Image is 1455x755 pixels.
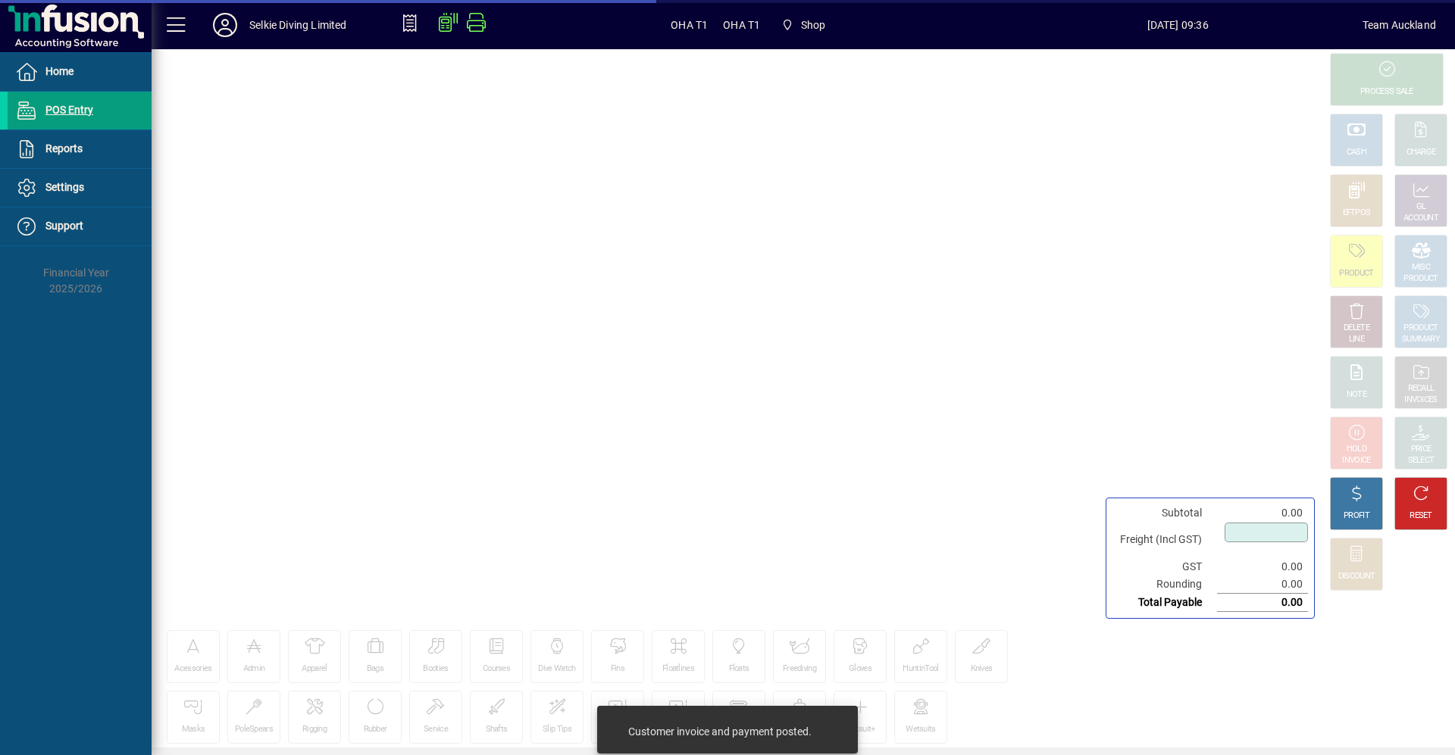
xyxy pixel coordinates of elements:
div: GL [1416,201,1426,213]
div: CHARGE [1406,147,1436,158]
div: DELETE [1344,323,1369,334]
div: PRODUCT [1403,273,1438,285]
span: OHA T1 [671,13,708,37]
div: Floatlines [662,663,694,675]
td: 0.00 [1217,504,1308,522]
div: PRICE [1411,444,1432,455]
div: Apparel [302,663,327,675]
div: Customer invoice and payment posted. [628,724,812,739]
span: Shop [775,11,831,39]
td: 0.00 [1217,594,1308,612]
div: Wetsuits [906,724,935,735]
span: Shop [801,13,826,37]
div: Team Auckland [1363,13,1436,37]
div: LINE [1349,334,1364,345]
a: Reports [8,130,152,168]
div: Rigging [302,724,327,735]
div: Acessories [174,663,211,675]
div: HOLD [1347,444,1366,455]
div: PROCESS SALE [1360,86,1413,98]
div: Freediving [783,663,816,675]
div: Shafts [486,724,508,735]
div: HuntinTool [903,663,938,675]
div: Dive Watch [538,663,575,675]
td: GST [1112,558,1217,576]
div: INVOICE [1342,455,1370,466]
span: OHA T1 [723,13,760,37]
div: Gloves [849,663,871,675]
span: [DATE] 09:36 [993,13,1363,37]
span: Home [45,65,74,77]
td: Rounding [1112,576,1217,594]
div: CASH [1347,147,1366,158]
div: RESET [1410,510,1432,522]
span: POS Entry [45,104,93,116]
div: PRODUCT [1403,323,1438,334]
div: Knives [971,663,993,675]
td: Subtotal [1112,504,1217,522]
div: Slip Tips [543,724,571,735]
div: INVOICES [1404,395,1437,406]
span: Settings [45,181,84,193]
div: Rubber [364,724,387,735]
td: Total Payable [1112,594,1217,612]
a: Home [8,53,152,91]
div: Bags [367,663,383,675]
div: Admin [243,663,265,675]
div: MISC [1412,262,1430,273]
div: Wetsuit+ [845,724,875,735]
div: PROFIT [1344,510,1369,522]
div: PoleSpears [235,724,273,735]
div: NOTE [1347,389,1366,401]
div: EFTPOS [1343,207,1371,219]
div: Booties [423,663,448,675]
div: RECALL [1408,383,1435,395]
span: Reports [45,142,83,154]
a: Support [8,207,152,245]
div: PRODUCT [1339,268,1373,279]
div: SUMMARY [1402,334,1440,345]
div: Service [424,724,448,735]
div: Floats [729,663,749,675]
div: Fins [611,663,624,675]
div: Masks [182,724,205,735]
div: Courses [483,663,510,675]
div: SELECT [1408,455,1435,466]
td: 0.00 [1217,576,1308,594]
button: Profile [201,11,249,39]
td: Freight (Incl GST) [1112,522,1217,558]
div: ACCOUNT [1403,213,1438,224]
a: Settings [8,169,152,207]
div: Selkie Diving Limited [249,13,347,37]
td: 0.00 [1217,558,1308,576]
span: Support [45,220,83,232]
div: DISCOUNT [1338,571,1375,582]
